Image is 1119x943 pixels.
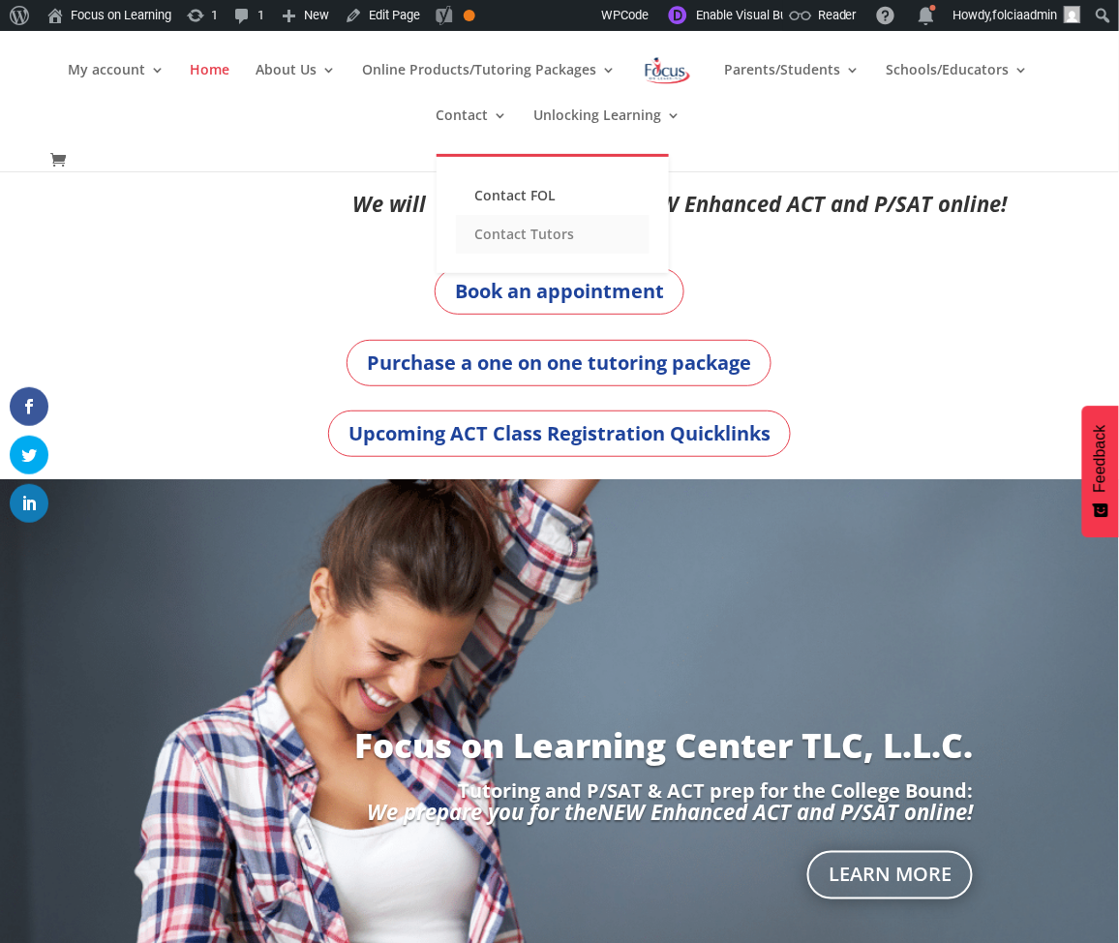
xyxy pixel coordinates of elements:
a: Book an appointment [435,268,684,315]
a: Contact Tutors [456,215,650,254]
a: Contact [437,108,508,154]
span: Feedback [1092,425,1109,493]
a: Learn More [807,851,973,899]
a: Upcoming ACT Class Registration Quicklinks [328,411,791,457]
a: Contact FOL [456,176,650,215]
em: We prepare you for the [367,797,597,826]
a: Unlocking Learning [534,108,681,154]
em: We will prepare you for the [352,189,631,218]
div: OK [464,10,475,21]
em: NEW Enhanced ACT and P/SAT online! [631,189,1007,218]
img: Focus on Learning [643,53,693,88]
span: folciaadmin [993,8,1058,22]
a: Home [191,63,230,108]
em: NEW Enhanced ACT and P/SAT online! [597,797,973,826]
a: Focus on Learning Center TLC, L.L.C. [354,722,973,768]
a: My account [68,63,165,108]
button: Feedback - Show survey [1082,406,1119,537]
a: Online Products/Tutoring Packages [363,63,617,108]
a: Schools/Educators [886,63,1028,108]
a: Parents/Students [724,63,860,108]
a: About Us [257,63,337,108]
a: Purchase a one on one tutoring package [347,340,771,386]
img: Views over 48 hours. Click for more Jetpack Stats. [493,4,601,27]
p: Tutoring and P/SAT & ACT prep for the College Bound: [146,781,974,801]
